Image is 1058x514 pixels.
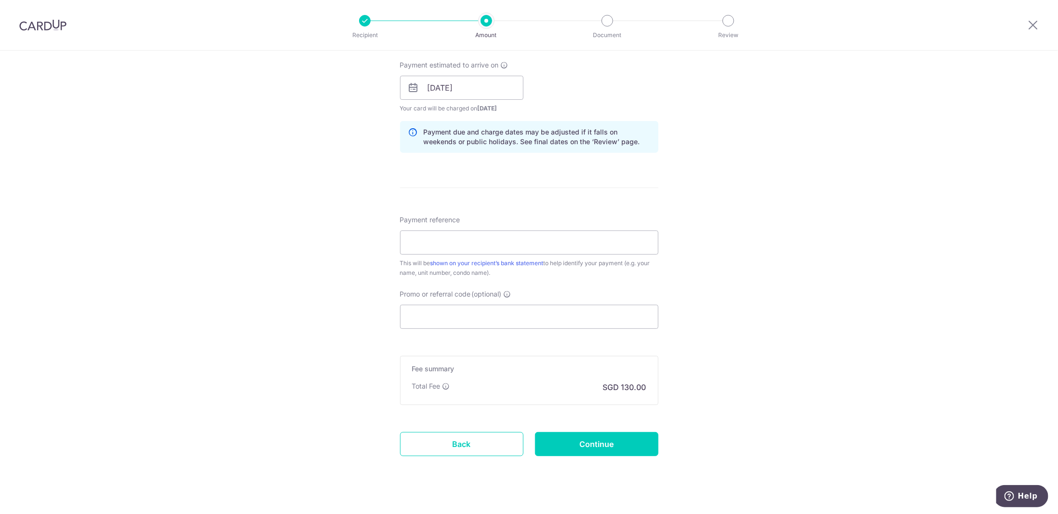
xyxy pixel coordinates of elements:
span: Payment estimated to arrive on [400,60,499,70]
p: Recipient [329,30,401,40]
input: DD / MM / YYYY [400,76,523,100]
h5: Fee summary [412,364,646,374]
a: Back [400,432,523,456]
p: Review [693,30,764,40]
span: Promo or referral code [400,289,471,299]
img: CardUp [19,19,67,31]
a: shown on your recipient’s bank statement [430,259,544,267]
p: Document [572,30,643,40]
p: SGD 130.00 [603,381,646,393]
p: Amount [451,30,522,40]
input: Continue [535,432,658,456]
span: [DATE] [478,105,497,112]
span: (optional) [472,289,502,299]
p: Total Fee [412,381,441,391]
span: Your card will be charged on [400,104,523,113]
p: Payment due and charge dates may be adjusted if it falls on weekends or public holidays. See fina... [424,127,650,147]
div: This will be to help identify your payment (e.g. your name, unit number, condo name). [400,258,658,278]
span: Payment reference [400,215,460,225]
iframe: Opens a widget where you can find more information [996,485,1048,509]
